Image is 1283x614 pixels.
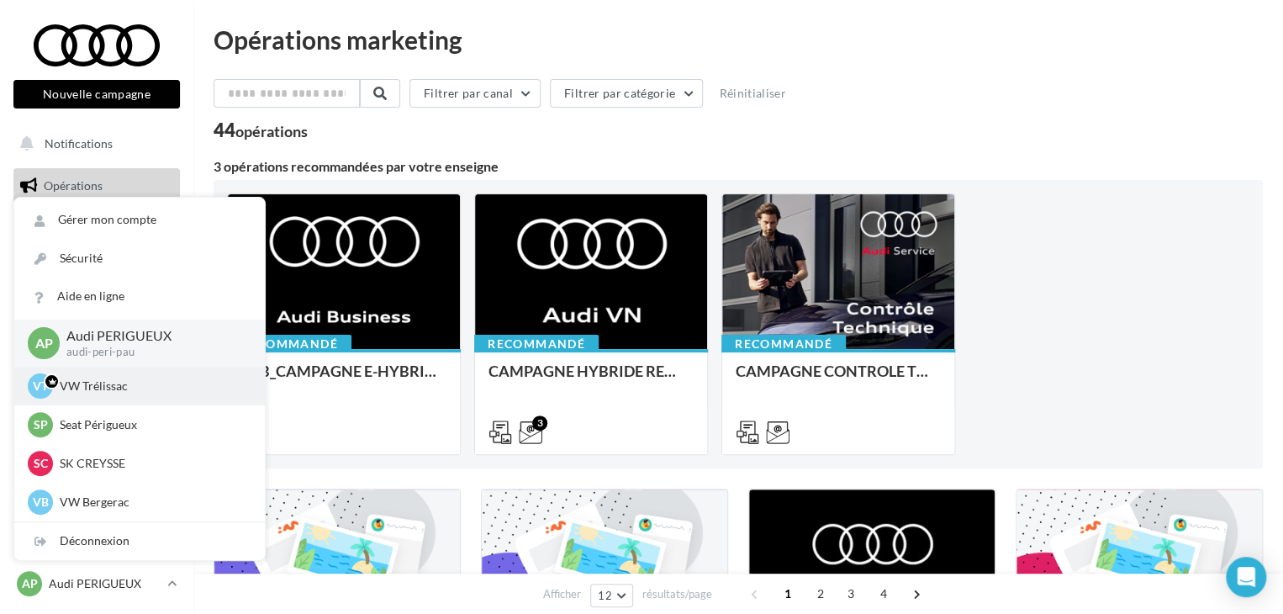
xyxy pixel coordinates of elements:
[214,27,1263,52] div: Opérations marketing
[14,278,265,315] a: Aide en ligne
[44,178,103,193] span: Opérations
[227,335,351,353] div: Recommandé
[13,568,180,600] a: AP Audi PERIGUEUX
[642,586,712,602] span: résultats/page
[1226,557,1266,597] div: Open Intercom Messenger
[214,160,1263,173] div: 3 opérations recommandées par votre enseigne
[550,79,703,108] button: Filtrer par catégorie
[10,336,183,372] a: Contacts
[10,168,183,204] a: Opérations
[409,79,541,108] button: Filtrer par canal
[721,335,846,353] div: Recommandé
[60,378,245,394] p: VW Trélissac
[60,494,245,511] p: VW Bergerac
[10,378,183,414] a: Médiathèque
[35,333,53,352] span: AP
[870,580,897,607] span: 4
[60,416,245,433] p: Seat Périgueux
[10,295,183,331] a: Campagnes
[474,335,599,353] div: Recommandé
[10,126,177,161] button: Notifications
[235,124,308,139] div: opérations
[45,136,113,151] span: Notifications
[14,201,265,239] a: Gérer mon compte
[214,121,308,140] div: 44
[10,421,183,470] a: AFFICHAGE PRESSE MD
[774,580,801,607] span: 1
[10,253,183,288] a: Visibilité en ligne
[34,416,48,433] span: SP
[736,363,941,396] div: CAMPAGNE CONTROLE TECHNIQUE 25€ OCTOBRE
[598,589,612,602] span: 12
[543,586,581,602] span: Afficher
[13,80,180,109] button: Nouvelle campagne
[33,378,48,394] span: VT
[33,494,49,511] span: VB
[60,455,245,472] p: SK CREYSSE
[66,326,238,346] p: Audi PERIGUEUX
[49,575,161,592] p: Audi PERIGUEUX
[488,363,694,396] div: CAMPAGNE HYBRIDE RECHARGEABLE
[22,575,38,592] span: AP
[34,455,48,472] span: SC
[837,580,864,607] span: 3
[10,209,183,246] a: Boîte de réception99+
[532,416,547,431] div: 3
[241,363,446,396] div: B2B_CAMPAGNE E-HYBRID OCTOBRE
[712,83,793,103] button: Réinitialiser
[66,345,238,360] p: audi-peri-pau
[590,584,633,607] button: 12
[14,240,265,278] a: Sécurité
[14,522,265,560] div: Déconnexion
[807,580,834,607] span: 2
